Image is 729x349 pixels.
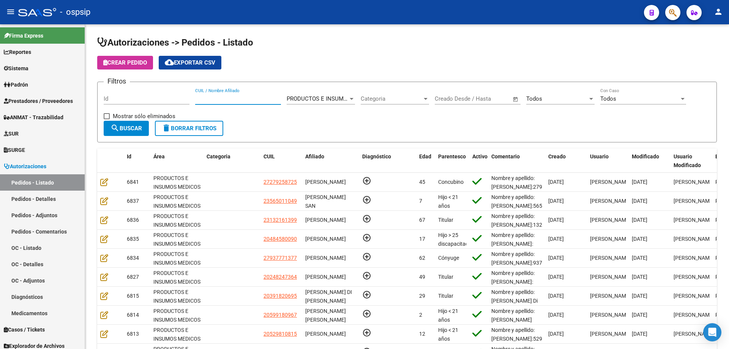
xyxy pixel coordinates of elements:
[472,153,488,159] span: Activo
[153,251,200,266] span: PRODUCTOS E INSUMOS MEDICOS
[264,179,297,185] span: 27279258725
[362,328,371,337] mat-icon: add_circle_outline
[469,148,488,174] datatable-header-cell: Activo
[4,48,31,56] span: Reportes
[632,198,647,204] span: [DATE]
[491,213,557,262] span: Nombre y apellido: [PERSON_NAME]:13216139 NO posee CUD, ni resumen de HC. Solicite resumen de HC.
[264,293,297,299] span: 20391820695
[127,255,139,261] span: 6834
[632,153,659,159] span: Modificado
[548,236,564,242] span: [DATE]
[416,148,435,174] datatable-header-cell: Edad
[419,312,422,318] span: 2
[674,236,714,242] span: [PERSON_NAME]
[703,323,721,341] div: Open Intercom Messenger
[162,125,216,132] span: Borrar Filtros
[671,148,712,174] datatable-header-cell: Usuario Modificado
[4,129,19,138] span: SUR
[113,112,175,121] span: Mostrar sólo eliminados
[435,95,459,102] input: Start date
[587,148,629,174] datatable-header-cell: Usuario
[526,95,542,102] span: Todos
[127,331,139,337] span: 6813
[674,293,714,299] span: [PERSON_NAME]
[438,274,453,280] span: Titular
[632,217,647,223] span: [DATE]
[590,293,631,299] span: [PERSON_NAME]
[438,179,464,185] span: Concubino
[127,179,139,185] span: 6841
[305,194,346,218] span: [PERSON_NAME] SAN [PERSON_NAME]
[419,153,431,159] span: Edad
[491,175,557,199] span: Nombre y apellido: [PERSON_NAME]:27925872 [PERSON_NAME]
[204,148,260,174] datatable-header-cell: Categoria
[632,274,647,280] span: [DATE]
[548,179,564,185] span: [DATE]
[590,179,631,185] span: [PERSON_NAME]
[674,198,714,204] span: [PERSON_NAME]
[491,194,557,243] span: Nombre y apellido: [PERSON_NAME]:56501104 Dirección: [STREET_ADDRESS] Teléfono: [PHONE_NUMBER]
[714,7,723,16] mat-icon: person
[362,153,391,159] span: Diagnóstico
[153,327,200,342] span: PRODUCTOS E INSUMOS MEDICOS
[97,56,153,69] button: Crear Pedido
[491,232,538,342] span: Nombre y apellido: [PERSON_NAME]:[PHONE_NUMBER] Teléfono Particular: [PHONE_NUMBER] Dirección: [P...
[362,195,371,204] mat-icon: add_circle_outline
[488,148,545,174] datatable-header-cell: Comentario
[674,179,714,185] span: [PERSON_NAME]
[361,95,422,102] span: Categoria
[264,236,297,242] span: 20484580090
[419,255,425,261] span: 62
[438,194,458,209] span: Hijo < 21 años
[153,232,200,247] span: PRODUCTOS E INSUMOS MEDICOS
[632,293,647,299] span: [DATE]
[97,37,253,48] span: Autorizaciones -> Pedidos - Listado
[153,270,200,285] span: PRODUCTOS E INSUMOS MEDICOS
[4,32,43,40] span: Firma Express
[632,179,647,185] span: [DATE]
[674,312,714,318] span: [PERSON_NAME]
[674,153,701,168] span: Usuario Modificado
[438,255,459,261] span: Cónyuge
[127,312,139,318] span: 6814
[491,270,542,311] span: Nombre y apellido: [PERSON_NAME]: [PHONE_NUMBER] Teléfono de contacto: [PHONE_NUMBER]
[264,217,297,223] span: 23132161399
[264,274,297,280] span: 20248247364
[438,308,458,323] span: Hijo < 21 años
[362,252,371,261] mat-icon: add_circle_outline
[590,217,631,223] span: [PERSON_NAME]
[362,309,371,318] mat-icon: add_circle_outline
[305,274,346,280] span: [PERSON_NAME]
[548,153,566,159] span: Creado
[362,233,371,242] mat-icon: add_circle_outline
[438,327,458,342] span: Hijo < 21 años
[548,198,564,204] span: [DATE]
[548,255,564,261] span: [DATE]
[511,95,520,104] button: Open calendar
[150,148,204,174] datatable-header-cell: Área
[110,123,120,133] mat-icon: search
[6,7,15,16] mat-icon: menu
[127,217,139,223] span: 6836
[632,236,647,242] span: [DATE]
[438,217,453,223] span: Titular
[419,293,425,299] span: 29
[127,198,139,204] span: 6837
[438,153,466,159] span: Parentesco
[153,153,165,159] span: Área
[104,121,149,136] button: Buscar
[4,97,73,105] span: Prestadores / Proveedores
[264,198,297,204] span: 23565011049
[545,148,587,174] datatable-header-cell: Creado
[438,232,472,247] span: Hijo > 25 discapacitado
[362,290,371,299] mat-icon: add_circle_outline
[4,325,45,334] span: Casos / Tickets
[127,274,139,280] span: 6827
[4,81,28,89] span: Padrón
[207,153,230,159] span: Categoria
[264,312,297,318] span: 20599180967
[590,236,631,242] span: [PERSON_NAME]
[466,95,503,102] input: End date
[590,274,631,280] span: [PERSON_NAME]
[264,255,297,261] span: 27937771377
